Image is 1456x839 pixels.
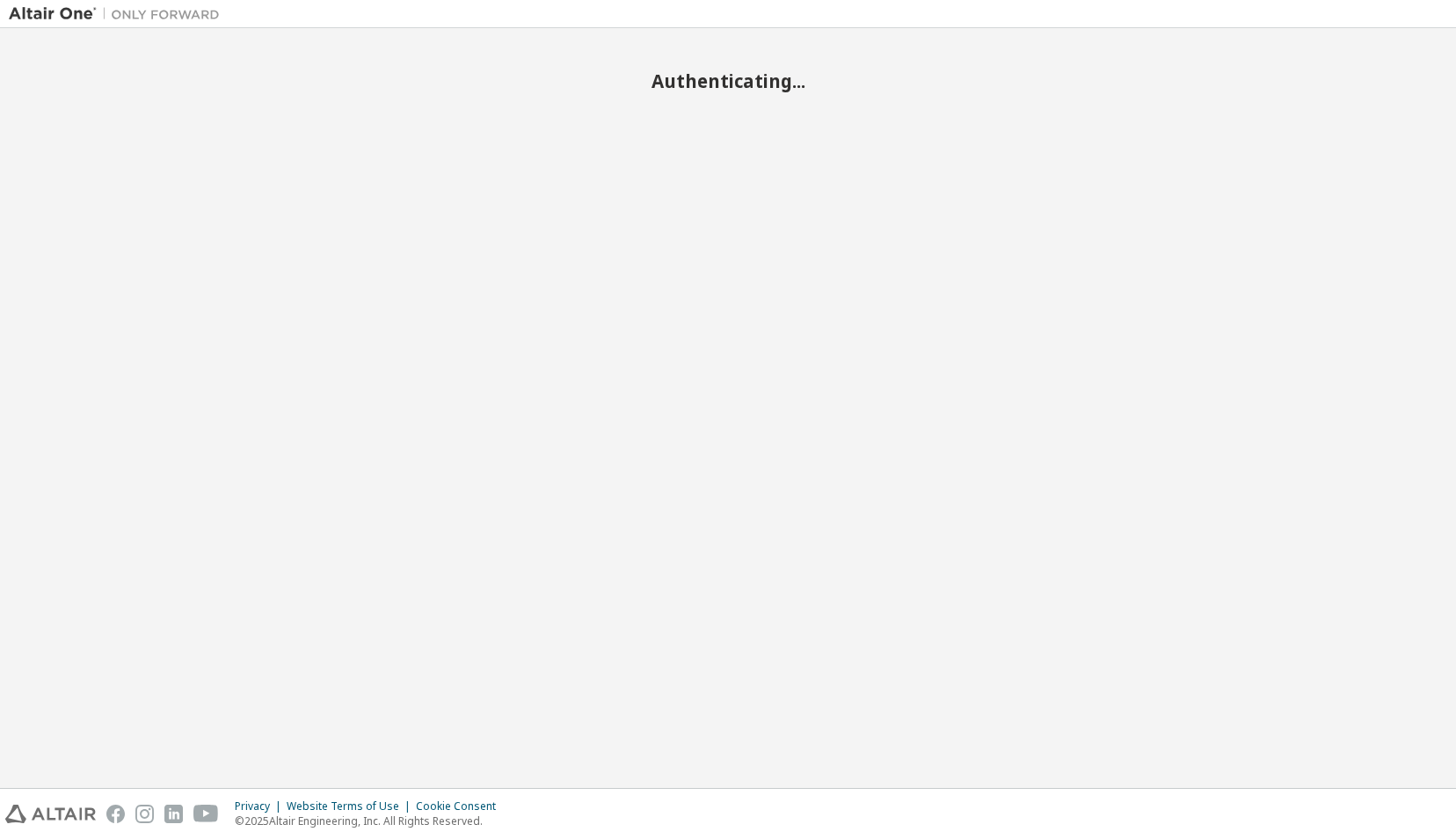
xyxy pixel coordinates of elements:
img: linkedin.svg [164,805,183,823]
p: © 2025 Altair Engineering, Inc. All Rights Reserved. [235,813,506,828]
img: instagram.svg [135,805,154,823]
div: Website Terms of Use [287,799,416,813]
div: Cookie Consent [416,799,506,813]
h2: Authenticating... [9,69,1447,92]
img: altair_logo.svg [5,805,96,823]
img: Altair One [9,5,229,23]
img: youtube.svg [193,805,219,823]
img: facebook.svg [106,805,125,823]
div: Privacy [235,799,287,813]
